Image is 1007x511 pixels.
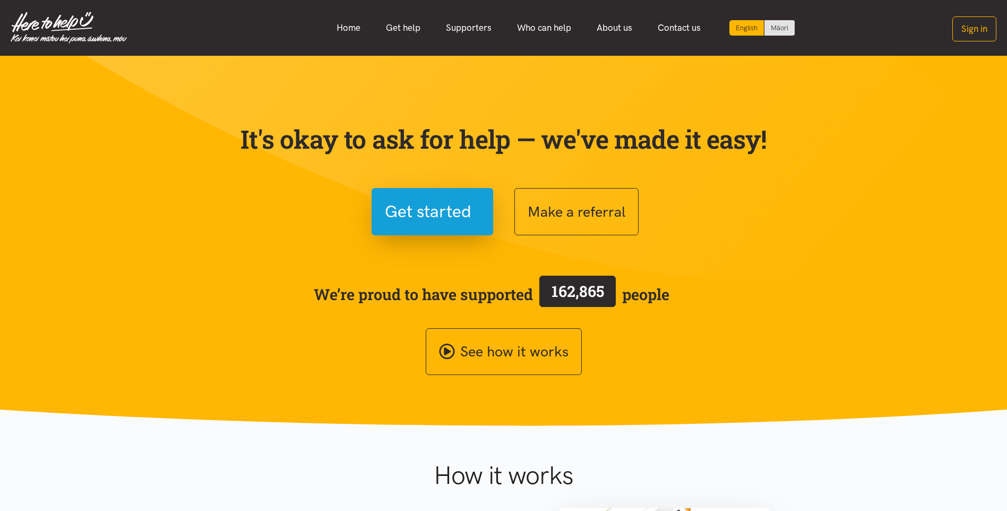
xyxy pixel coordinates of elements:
[552,281,604,301] span: 162,865
[330,460,677,491] h1: How it works
[238,124,769,155] p: It's okay to ask for help — we've made it easy!
[314,274,669,315] span: We’re proud to have supported people
[426,328,582,376] a: See how it works
[764,20,795,36] a: Switch to Te Reo Māori
[729,20,764,36] div: Current language
[533,274,622,315] a: 162,865
[952,16,996,41] button: Sign in
[504,16,584,39] a: Who can help
[645,16,713,39] a: Contact us
[729,20,795,36] div: Language toggle
[433,16,504,39] a: Supporters
[11,12,127,44] img: Home
[514,188,639,235] button: Make a referral
[324,16,373,39] a: Home
[584,16,645,39] a: About us
[385,198,471,225] span: Get started
[372,188,493,235] button: Get started
[373,16,433,39] a: Get help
